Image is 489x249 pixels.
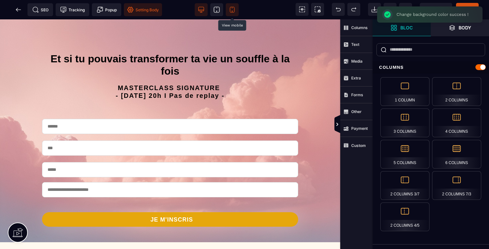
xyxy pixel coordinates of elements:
[311,3,324,16] span: Screenshot
[400,25,413,30] strong: Bloc
[380,171,429,200] div: 2 Columns 3/7
[380,140,429,169] div: 5 Columns
[380,109,429,137] div: 3 Columns
[60,6,85,13] span: Tracking
[351,143,366,148] strong: Custom
[97,6,117,13] span: Popup
[351,59,363,64] strong: Media
[432,171,481,200] div: 2 Columns 7/3
[380,77,429,106] div: 1 Column
[296,3,309,16] span: View components
[432,140,481,169] div: 6 Columns
[351,126,368,131] strong: Payment
[351,42,359,47] strong: Text
[127,6,159,13] span: Setting Body
[32,6,49,13] span: SEO
[42,193,298,207] button: JE M'INSCRIS
[351,109,362,114] strong: Other
[432,109,481,137] div: 4 Columns
[459,25,471,30] strong: Body
[373,19,431,36] span: Open Blocks
[351,76,361,80] strong: Extra
[431,19,489,36] span: Open Layer Manager
[380,202,429,231] div: 2 Columns 4/5
[420,3,452,16] span: Preview
[351,92,363,97] strong: Forms
[432,77,481,106] div: 2 Columns
[49,61,291,83] h2: MASTERCLASS SIGNATURE - [DATE] 20h I Pas de replay -
[351,25,368,30] strong: Columns
[373,61,489,73] div: Columns
[49,30,291,61] h1: Et si tu pouvais transformer ta vie un souffle à la fois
